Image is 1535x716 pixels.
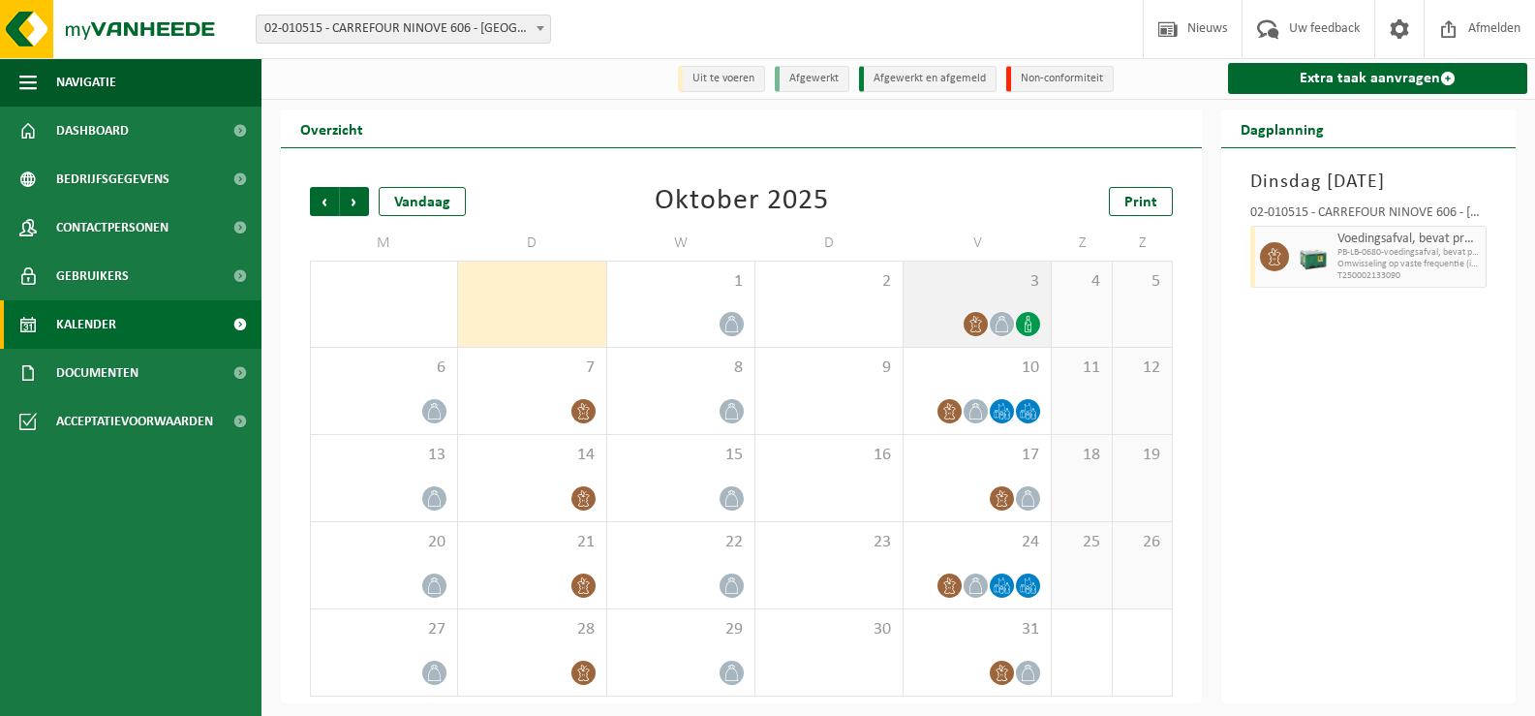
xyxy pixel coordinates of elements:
[607,226,755,261] td: W
[765,358,893,379] span: 9
[913,445,1041,466] span: 17
[1061,445,1101,466] span: 18
[1122,358,1162,379] span: 12
[340,187,369,216] span: Volgende
[321,445,447,466] span: 13
[1337,259,1481,270] span: Omwisseling op vaste frequentie (incl. verwerking)
[379,187,466,216] div: Vandaag
[1061,532,1101,553] span: 25
[468,358,596,379] span: 7
[1337,270,1481,282] span: T250002133090
[913,532,1041,553] span: 24
[321,532,447,553] span: 20
[1061,358,1101,379] span: 11
[1228,63,1527,94] a: Extra taak aanvragen
[1113,226,1173,261] td: Z
[913,358,1041,379] span: 10
[1337,247,1481,259] span: PB-LB-0680-voedingsafval, bevat producten van dierlijke oo
[617,445,745,466] span: 15
[56,252,129,300] span: Gebruikers
[321,358,447,379] span: 6
[1006,66,1114,92] li: Non-conformiteit
[859,66,997,92] li: Afgewerkt en afgemeld
[678,66,765,92] li: Uit te voeren
[468,532,596,553] span: 21
[1052,226,1112,261] td: Z
[1122,532,1162,553] span: 26
[281,109,383,147] h2: Overzicht
[1122,445,1162,466] span: 19
[310,187,339,216] span: Vorige
[56,300,116,349] span: Kalender
[56,203,169,252] span: Contactpersonen
[913,619,1041,640] span: 31
[755,226,904,261] td: D
[913,271,1041,293] span: 3
[765,271,893,293] span: 2
[617,619,745,640] span: 29
[1109,187,1173,216] a: Print
[1122,271,1162,293] span: 5
[321,619,447,640] span: 27
[1250,206,1487,226] div: 02-010515 - CARREFOUR NINOVE 606 - [GEOGRAPHIC_DATA]
[257,16,550,43] span: 02-010515 - CARREFOUR NINOVE 606 - NINOVE
[765,445,893,466] span: 16
[56,349,138,397] span: Documenten
[655,187,829,216] div: Oktober 2025
[1221,109,1343,147] h2: Dagplanning
[56,58,116,107] span: Navigatie
[310,226,458,261] td: M
[1061,271,1101,293] span: 4
[617,358,745,379] span: 8
[1124,195,1157,210] span: Print
[56,155,169,203] span: Bedrijfsgegevens
[468,445,596,466] span: 14
[765,619,893,640] span: 30
[458,226,606,261] td: D
[617,271,745,293] span: 1
[468,619,596,640] span: 28
[56,107,129,155] span: Dashboard
[775,66,849,92] li: Afgewerkt
[904,226,1052,261] td: V
[1337,232,1481,247] span: Voedingsafval, bevat producten van dierlijke oorsprong, gemengde verpakking (exclusief glas), cat...
[765,532,893,553] span: 23
[56,397,213,446] span: Acceptatievoorwaarden
[256,15,551,44] span: 02-010515 - CARREFOUR NINOVE 606 - NINOVE
[617,532,745,553] span: 22
[1299,242,1328,271] img: PB-LB-0680-HPE-GN-01
[1250,168,1487,197] h3: Dinsdag [DATE]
